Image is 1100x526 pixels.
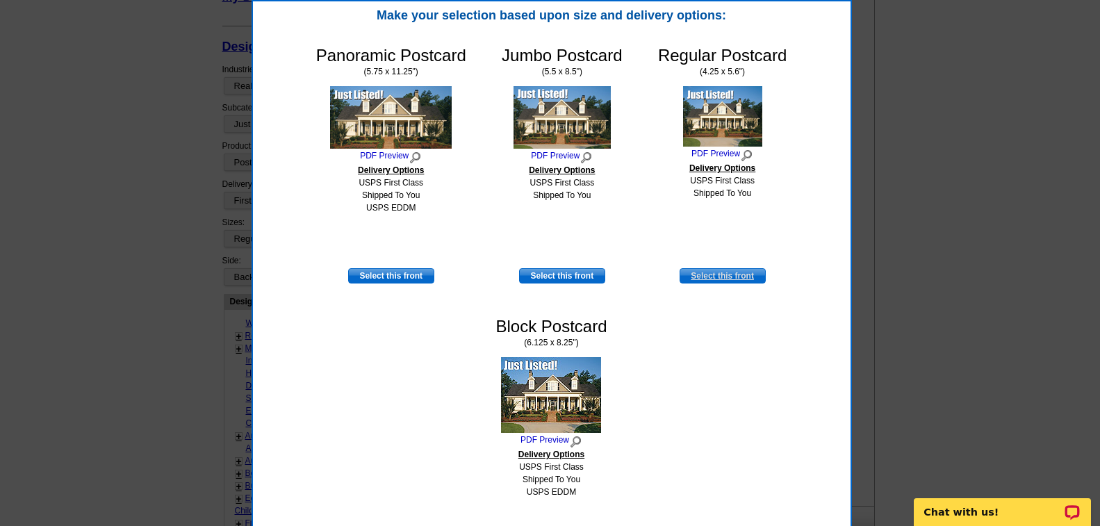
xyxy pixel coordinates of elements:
img: magnifyGlass.png [580,149,593,164]
span: (6.125 x 8.25") [495,336,607,349]
a: Select this front [519,268,605,283]
dd: USPS First Class Shipped To You [502,176,622,202]
img: PCRealEstate13ListP.jpg [330,86,452,149]
h4: Jumbo Postcard [502,46,622,66]
a: PDF Preview [316,149,466,164]
span: (5.75 x 11.25") [316,65,466,78]
a: PDF Preview [495,433,607,448]
a: Select this front [348,268,434,283]
h4: Block Postcard [495,317,607,337]
img: magnifyGlass.png [569,433,582,448]
img: PCRealEstate13List.jpg [683,86,762,147]
dd: USPS First Class Shipped To You USPS EDDM [316,176,466,214]
dt: Delivery Options [316,164,466,176]
span: (5.5 x 8.5") [502,65,622,78]
img: magnifyGlass.png [409,149,422,164]
span: (4.25 x 5.6") [658,65,787,78]
dd: USPS First Class Shipped To You USPS EDDM [495,461,607,498]
img: PCRealEstate13ListJ.jpg [514,86,611,149]
a: Select this front [680,268,766,283]
dt: Delivery Options [502,164,622,176]
dt: Delivery Options [658,162,787,174]
a: PDF Preview [658,147,787,162]
dd: USPS First Class Shipped To You [658,174,787,199]
h4: Panoramic Postcard [316,46,466,66]
img: magnifyGlass.png [740,147,753,162]
a: PDF Preview [502,149,622,164]
iframe: LiveChat chat widget [905,482,1100,526]
h4: Regular Postcard [658,46,787,66]
dt: Delivery Options [495,448,607,461]
h2: Make your selection based upon size and delivery options: [260,8,844,24]
img: GENPEFnoLogoJL.jpg [501,357,601,433]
